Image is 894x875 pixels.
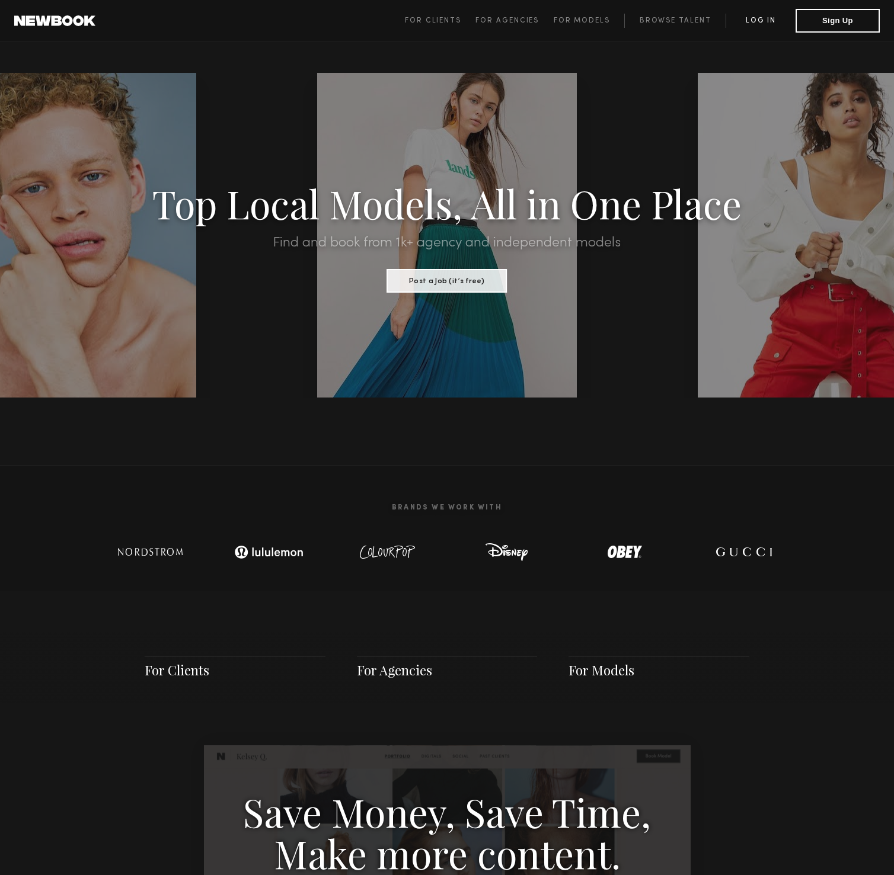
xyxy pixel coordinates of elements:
[475,14,553,28] a: For Agencies
[91,489,803,526] h2: Brands We Work With
[586,540,663,564] img: logo-obey.svg
[349,540,426,564] img: logo-colour-pop.svg
[387,273,507,286] a: Post a Job (it’s free)
[624,14,726,28] a: Browse Talent
[475,17,539,24] span: For Agencies
[726,14,796,28] a: Log in
[554,17,610,24] span: For Models
[228,540,311,564] img: logo-lulu.svg
[569,661,634,679] a: For Models
[468,540,545,564] img: logo-disney.svg
[405,17,461,24] span: For Clients
[387,269,507,293] button: Post a Job (it’s free)
[242,790,652,873] h3: Save Money, Save Time, Make more content.
[554,14,625,28] a: For Models
[67,185,827,222] h1: Top Local Models, All in One Place
[405,14,475,28] a: For Clients
[145,661,209,679] a: For Clients
[357,661,432,679] a: For Agencies
[796,9,880,33] button: Sign Up
[705,540,782,564] img: logo-gucci.svg
[67,236,827,250] h2: Find and book from 1k+ agency and independent models
[109,540,192,564] img: logo-nordstrom.svg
